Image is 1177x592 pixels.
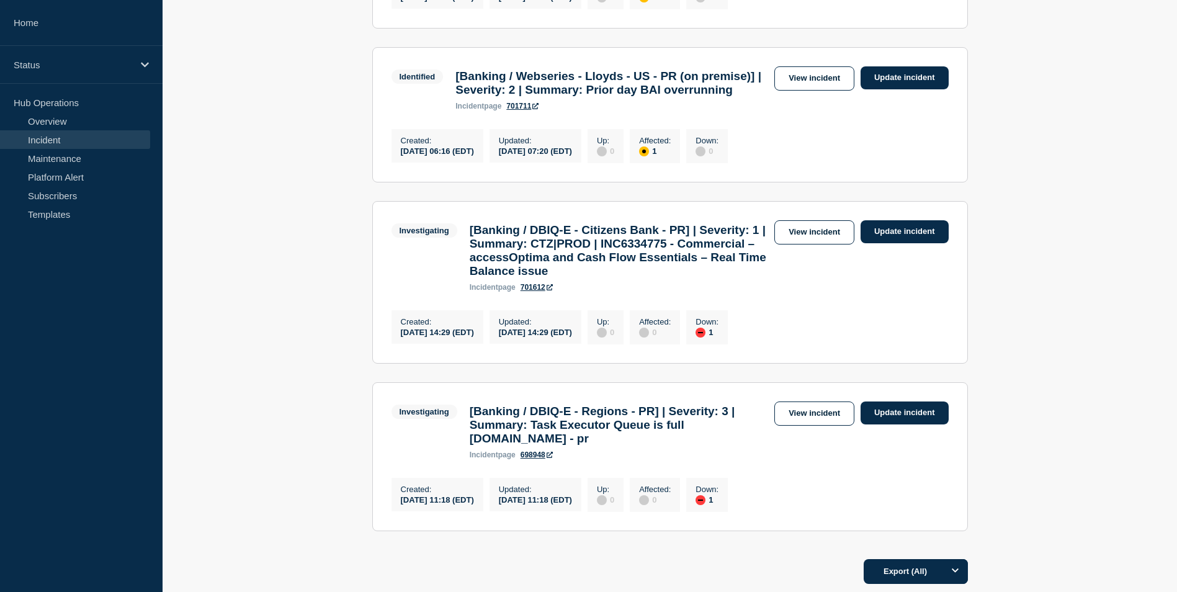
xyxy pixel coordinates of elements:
div: affected [639,146,649,156]
p: page [470,451,516,459]
div: [DATE] 14:29 (EDT) [499,326,572,337]
p: Down : [696,136,718,145]
div: 1 [696,326,718,338]
button: Options [943,559,968,584]
p: Updated : [499,317,572,326]
p: Affected : [639,485,671,494]
div: down [696,328,705,338]
p: Created : [401,485,474,494]
div: 0 [597,494,614,505]
div: 0 [696,145,718,156]
p: Up : [597,485,614,494]
p: Down : [696,485,718,494]
p: page [470,283,516,292]
a: 701612 [521,283,553,292]
span: incident [455,102,484,110]
div: 0 [597,145,614,156]
div: 0 [639,494,671,505]
div: down [696,495,705,505]
a: Update incident [861,220,949,243]
p: Up : [597,317,614,326]
div: disabled [597,328,607,338]
p: Created : [401,136,474,145]
p: Status [14,60,133,70]
div: [DATE] 14:29 (EDT) [401,326,474,337]
h3: [Banking / Webseries - Lloyds - US - PR (on premise)] | Severity: 2 | Summary: Prior day BAI over... [455,70,768,97]
div: [DATE] 11:18 (EDT) [499,494,572,505]
a: Update incident [861,401,949,424]
span: incident [470,283,498,292]
span: incident [470,451,498,459]
div: disabled [597,146,607,156]
p: Affected : [639,136,671,145]
div: 1 [696,494,718,505]
span: Investigating [392,223,457,238]
p: Affected : [639,317,671,326]
a: View incident [774,66,854,91]
a: 701711 [506,102,539,110]
div: 1 [639,145,671,156]
a: View incident [774,401,854,426]
div: disabled [639,328,649,338]
div: [DATE] 07:20 (EDT) [499,145,572,156]
a: View incident [774,220,854,244]
div: [DATE] 11:18 (EDT) [401,494,474,505]
span: Investigating [392,405,457,419]
a: 698948 [521,451,553,459]
h3: [Banking / DBIQ-E - Citizens Bank - PR] | Severity: 1 | Summary: CTZ|PROD | INC6334775 - Commerci... [470,223,768,278]
p: Created : [401,317,474,326]
a: Update incident [861,66,949,89]
div: disabled [597,495,607,505]
p: Up : [597,136,614,145]
p: Updated : [499,136,572,145]
div: 0 [597,326,614,338]
p: page [455,102,501,110]
div: [DATE] 06:16 (EDT) [401,145,474,156]
h3: [Banking / DBIQ-E - Regions - PR] | Severity: 3 | Summary: Task Executor Queue is full [DOMAIN_NA... [470,405,768,446]
div: disabled [696,146,705,156]
p: Down : [696,317,718,326]
div: disabled [639,495,649,505]
button: Export (All) [864,559,968,584]
p: Updated : [499,485,572,494]
span: Identified [392,70,444,84]
div: 0 [639,326,671,338]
